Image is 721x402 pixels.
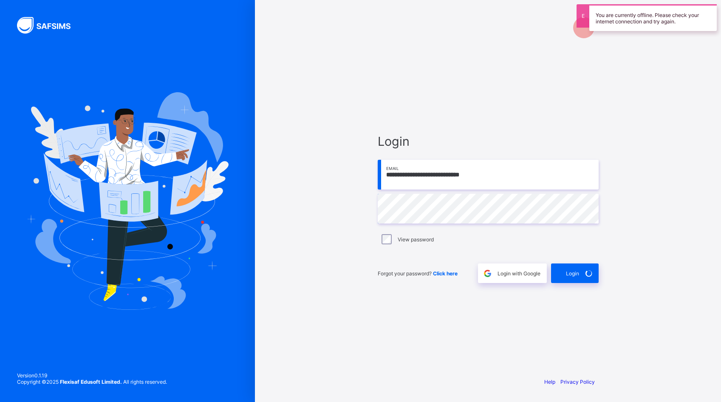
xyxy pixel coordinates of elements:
span: Login with Google [498,270,540,277]
span: Login [378,134,599,149]
a: Help [544,379,555,385]
img: SAFSIMS Logo [17,17,81,34]
div: You are currently offline. Please check your internet connection and try again. [589,4,717,31]
img: Hero Image [26,92,229,310]
strong: Flexisaf Edusoft Limited. [60,379,122,385]
span: Forgot your password? [378,270,458,277]
a: Click here [433,270,458,277]
label: View password [398,236,434,243]
span: Copyright © 2025 All rights reserved. [17,379,167,385]
img: google.396cfc9801f0270233282035f929180a.svg [483,269,492,278]
span: Version 0.1.19 [17,372,167,379]
a: Privacy Policy [560,379,595,385]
